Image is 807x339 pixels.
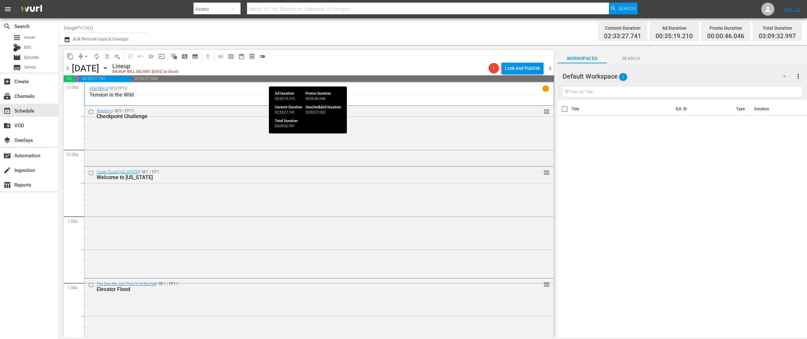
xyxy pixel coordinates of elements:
span: 00:00:46.046 [76,75,79,82]
a: The Day My Job Tried to Killed Me [97,282,156,286]
span: preview_outlined [249,53,255,60]
span: Episode [24,54,39,61]
span: View Backup [247,51,257,62]
span: Automation [3,152,11,160]
span: Reports [3,181,11,189]
th: Title [571,100,672,118]
span: 00:35:19.210 [64,75,76,82]
p: 1 [544,86,547,91]
span: subtitles_outlined [192,53,198,60]
span: 02:33:27.741 [604,33,641,40]
span: Bits [24,44,31,51]
span: Create [3,78,11,85]
th: Duration [750,100,789,118]
div: / SE1 / EP11: [97,282,517,292]
div: Promo Duration [707,23,744,33]
span: calendar_view_week_outlined [228,53,234,60]
div: Lineup [112,63,178,70]
div: Elevator Flood [97,286,517,292]
span: 02:33:27.741 [79,75,131,82]
span: Series [13,64,21,71]
span: content_copy [67,53,73,60]
p: / [108,86,109,91]
span: Revert to Primary Episode [135,51,146,62]
th: Type [732,100,750,118]
div: / SE1 / EP1: [97,170,517,180]
span: Workspaces [558,54,607,63]
span: Remove Gaps & Overlaps [75,51,91,62]
span: Asset [24,34,35,41]
span: toggle_off [259,53,266,60]
span: Download as CSV [200,50,213,63]
div: Bits [13,44,21,52]
span: Copy Lineup [65,51,75,62]
span: Create Search Block [179,51,190,62]
span: reorder [543,281,550,288]
span: input [158,53,165,60]
button: reorder [543,169,550,176]
button: more_vert [794,69,802,84]
div: / SE5 / EP17: [97,109,517,119]
span: Schedule [3,107,11,115]
div: [DATE] [72,63,99,74]
span: Day Calendar View [213,50,226,63]
span: date_range_outlined [238,53,245,60]
div: Welcome to [US_STATE] [97,174,517,180]
img: ans4CAIJ8jUAAAAAAAAAAAAAAAAAAAAAAAAgQb4GAAAAAAAAAAAAAAAAAAAAAAAAJMjXAAAAAAAAAAAAAAAAAAAAAAAAgAT5G... [16,2,47,17]
span: Ingestion [3,166,11,174]
span: Episode [13,54,21,61]
span: Asset [13,34,21,41]
span: 24 hours Lineup View is OFF [257,51,268,62]
span: Select an event to delete [102,51,112,62]
div: Checkpoint Challenge [97,113,517,119]
div: Default Workspace [563,67,793,85]
span: playlist_remove_outlined [114,53,121,60]
button: reorder [543,108,550,115]
span: Overlays [3,136,11,144]
span: autorenew_outlined [93,53,100,60]
span: VOD [3,122,11,130]
p: Tension in the Wild [89,92,549,98]
span: chevron_left [64,64,72,72]
p: EP18 [118,86,127,91]
span: Search [607,54,656,63]
div: Content Duration [604,23,641,33]
span: chevron_right [546,64,554,72]
span: Search [3,23,11,30]
a: Sign Out [784,7,801,12]
p: SE5 / [109,86,118,91]
span: arrow_drop_down [83,53,89,60]
button: Search [609,3,638,14]
a: Wardens [97,109,112,113]
div: Ad Duration [656,23,693,33]
button: Lock and Publish [502,62,543,74]
span: menu [4,5,12,13]
span: Customize Events [123,50,135,63]
div: BACKUP WILL DELIVER: [DATE] 2a (local) [112,70,178,74]
span: Search [618,3,636,14]
span: pageview_outlined [181,53,188,60]
a: Wardens [89,86,108,91]
span: 0 [619,70,627,84]
span: auto_awesome_motion_outlined [171,53,178,60]
span: 00:35:19.210 [656,33,693,40]
th: Ext. ID [672,100,732,118]
span: 03:09:32.997 [759,33,796,40]
span: menu_open [148,53,154,60]
div: Total Duration [759,23,796,33]
a: Coast Guard [US_STATE] [97,170,139,174]
button: reorder [543,281,550,287]
span: more_vert [794,72,802,80]
span: Month Calendar View [236,51,247,62]
div: Lock and Publish [505,62,540,74]
span: Refresh All Search Blocks [167,50,179,63]
span: 00:00:46.046 [707,33,744,40]
span: Channels [3,92,11,100]
span: 1 [489,66,499,71]
span: Bulk Remove Gaps & Overlaps [72,37,129,41]
span: Week Calendar View [226,51,236,62]
span: 20:50:27.003 [131,75,554,82]
span: compress [77,53,84,60]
